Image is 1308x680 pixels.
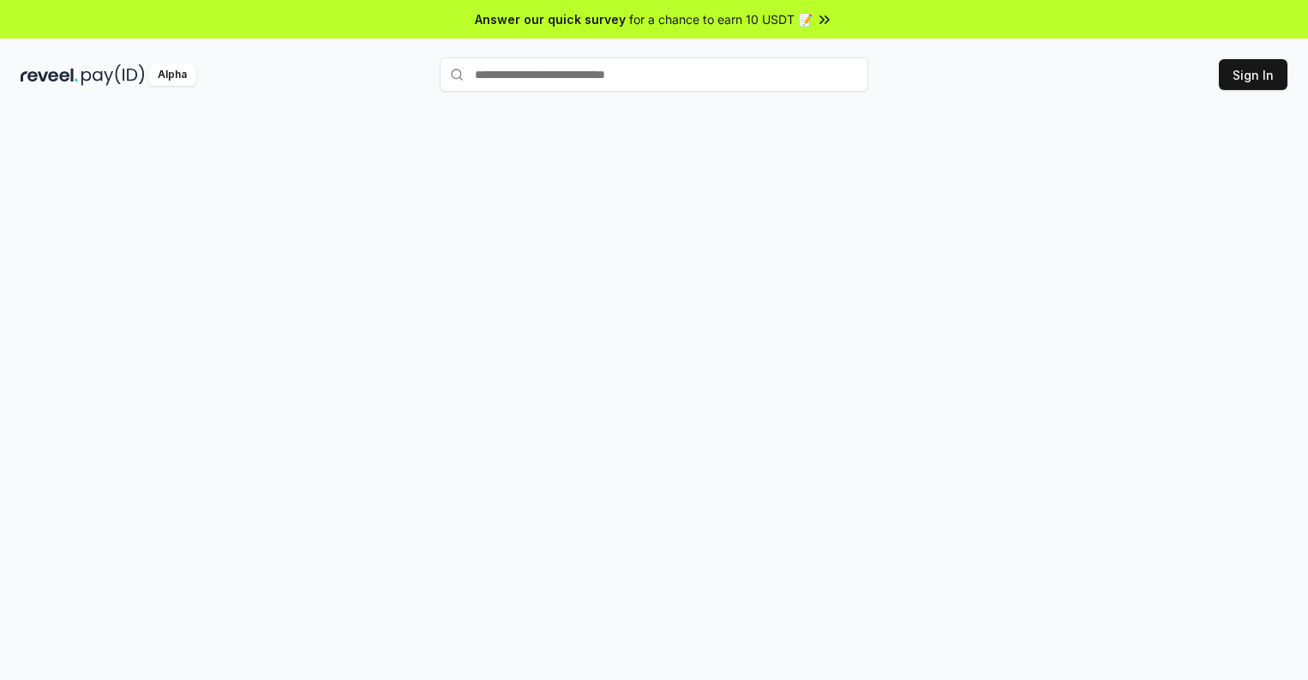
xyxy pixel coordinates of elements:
[1219,59,1287,90] button: Sign In
[21,64,78,86] img: reveel_dark
[148,64,196,86] div: Alpha
[475,10,626,28] span: Answer our quick survey
[629,10,813,28] span: for a chance to earn 10 USDT 📝
[81,64,145,86] img: pay_id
